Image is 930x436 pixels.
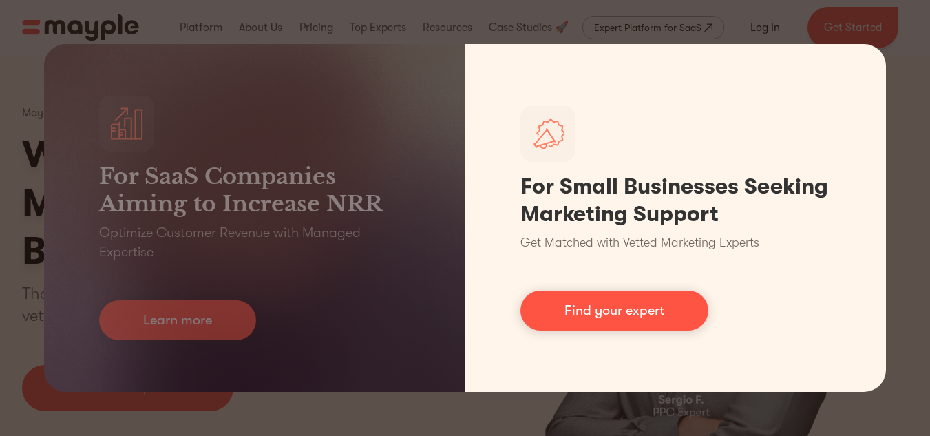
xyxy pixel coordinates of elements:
[99,300,256,340] a: Learn more
[520,233,759,252] p: Get Matched with Vetted Marketing Experts
[520,291,708,331] a: Find your expert
[99,163,410,218] h3: For SaaS Companies Aiming to Increase NRR
[99,223,410,262] p: Optimize Customer Revenue with Managed Expertise
[520,173,832,228] h1: For Small Businesses Seeking Marketing Support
